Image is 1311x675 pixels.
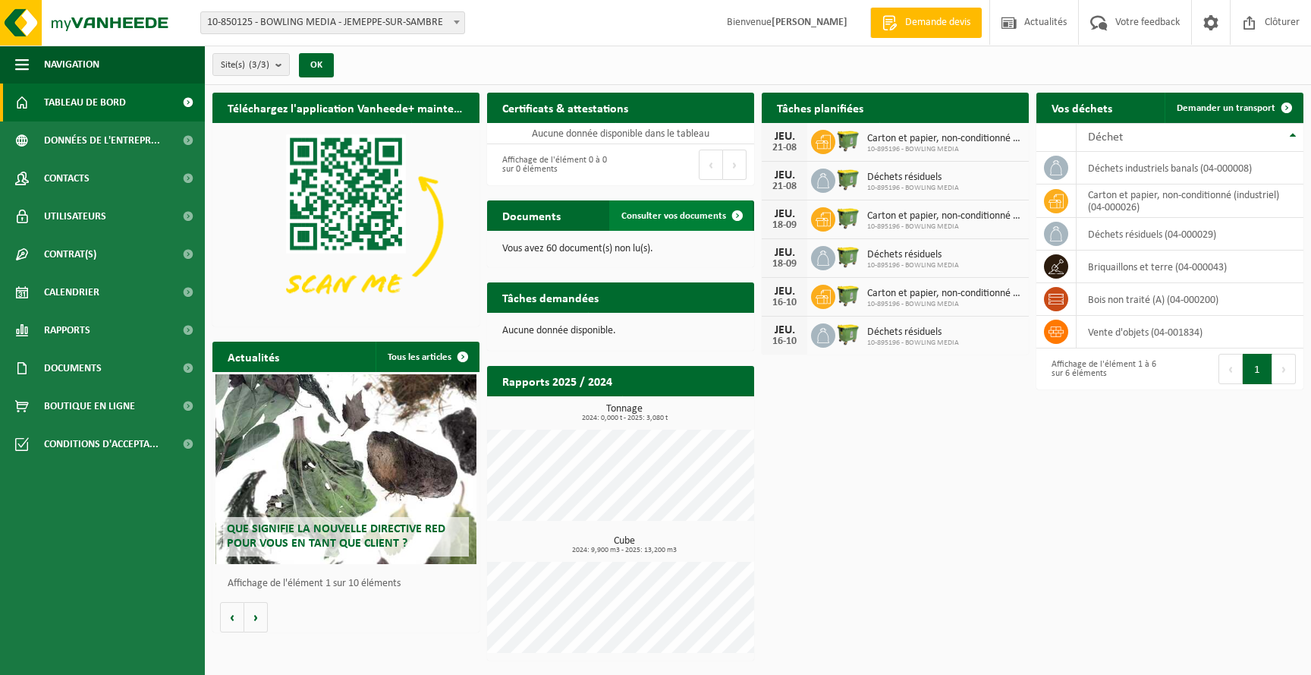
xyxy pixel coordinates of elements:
[495,404,754,422] h3: Tonnage
[723,150,747,180] button: Next
[44,159,90,197] span: Contacts
[44,121,160,159] span: Données de l'entrepr...
[215,374,477,564] a: Que signifie la nouvelle directive RED pour vous en tant que client ?
[769,259,800,270] div: 18-09
[1177,103,1275,113] span: Demander un transport
[487,366,627,396] h2: Rapports 2025 / 2024
[769,169,800,181] div: JEU.
[622,396,753,426] a: Consulter les rapports
[867,133,1021,145] span: Carton et papier, non-conditionné (industriel)
[867,210,1021,222] span: Carton et papier, non-conditionné (industriel)
[502,326,739,336] p: Aucune donnée disponible.
[867,326,959,339] span: Déchets résiduels
[769,298,800,308] div: 16-10
[1272,354,1296,384] button: Next
[772,17,847,28] strong: [PERSON_NAME]
[244,602,268,632] button: Volgende
[621,211,726,221] span: Consulter vos documents
[867,261,959,270] span: 10-895196 - BOWLING MEDIA
[1077,283,1303,316] td: bois non traité (A) (04-000200)
[376,342,478,372] a: Tous les articles
[44,387,135,425] span: Boutique en ligne
[1165,93,1302,123] a: Demander un transport
[1218,354,1243,384] button: Previous
[699,150,723,180] button: Previous
[867,145,1021,154] span: 10-895196 - BOWLING MEDIA
[487,282,614,312] h2: Tâches demandées
[495,547,754,554] span: 2024: 9,900 m3 - 2025: 13,200 m3
[769,247,800,259] div: JEU.
[769,131,800,143] div: JEU.
[867,288,1021,300] span: Carton et papier, non-conditionné (industriel)
[901,15,974,30] span: Demande devis
[835,166,861,192] img: WB-1100-HPE-GN-50
[1077,316,1303,349] td: vente d'objets (04-001834)
[867,300,1021,309] span: 10-895196 - BOWLING MEDIA
[44,349,102,387] span: Documents
[44,311,90,349] span: Rapports
[44,84,126,121] span: Tableau de bord
[1077,152,1303,185] td: déchets industriels banals (04-000008)
[769,285,800,298] div: JEU.
[221,54,269,77] span: Site(s)
[487,123,754,144] td: Aucune donnée disponible dans le tableau
[249,60,269,70] count: (3/3)
[201,12,464,33] span: 10-850125 - BOWLING MEDIA - JEMEPPE-SUR-SAMBRE
[835,244,861,270] img: WB-1100-HPE-GN-50
[1077,251,1303,283] td: briquaillons et terre (04-000043)
[212,342,294,371] h2: Actualités
[867,184,959,193] span: 10-895196 - BOWLING MEDIA
[44,425,159,463] span: Conditions d'accepta...
[867,339,959,348] span: 10-895196 - BOWLING MEDIA
[867,249,959,261] span: Déchets résiduels
[867,222,1021,232] span: 10-895196 - BOWLING MEDIA
[220,602,244,632] button: Vorige
[44,46,99,84] span: Navigation
[1088,131,1123,144] span: Déchet
[1243,354,1272,384] button: 1
[870,8,982,38] a: Demande devis
[762,93,879,122] h2: Tâches planifiées
[495,148,613,181] div: Affichage de l'élément 0 à 0 sur 0 éléments
[487,93,643,122] h2: Certificats & attestations
[502,244,739,254] p: Vous avez 60 document(s) non lu(s).
[769,208,800,220] div: JEU.
[769,143,800,153] div: 21-08
[1077,185,1303,218] td: carton et papier, non-conditionné (industriel) (04-000026)
[227,523,445,550] span: Que signifie la nouvelle directive RED pour vous en tant que client ?
[299,53,334,77] button: OK
[867,172,959,184] span: Déchets résiduels
[200,11,465,34] span: 10-850125 - BOWLING MEDIA - JEMEPPE-SUR-SAMBRE
[228,579,472,589] p: Affichage de l'élément 1 sur 10 éléments
[44,273,99,311] span: Calendrier
[495,415,754,422] span: 2024: 0,000 t - 2025: 3,080 t
[44,235,96,273] span: Contrat(s)
[1044,352,1162,386] div: Affichage de l'élément 1 à 6 sur 6 éléments
[769,336,800,347] div: 16-10
[835,282,861,308] img: WB-1100-HPE-GN-50
[769,220,800,231] div: 18-09
[609,200,753,231] a: Consulter vos documents
[495,536,754,554] h3: Cube
[212,123,479,323] img: Download de VHEPlus App
[487,200,576,230] h2: Documents
[769,324,800,336] div: JEU.
[835,128,861,153] img: WB-1100-HPE-GN-50
[835,205,861,231] img: WB-1100-HPE-GN-50
[769,181,800,192] div: 21-08
[1036,93,1127,122] h2: Vos déchets
[212,93,479,122] h2: Téléchargez l'application Vanheede+ maintenant!
[212,53,290,76] button: Site(s)(3/3)
[1077,218,1303,251] td: déchets résiduels (04-000029)
[835,321,861,347] img: WB-1100-HPE-GN-50
[44,197,106,235] span: Utilisateurs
